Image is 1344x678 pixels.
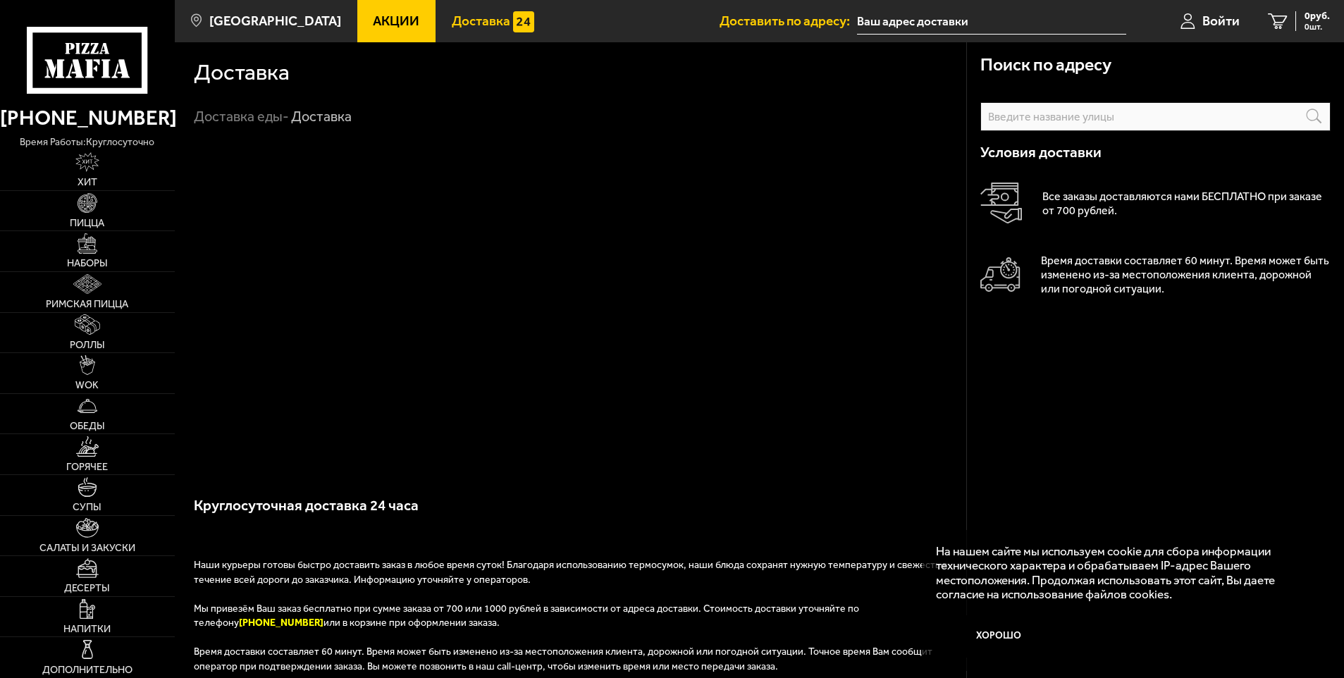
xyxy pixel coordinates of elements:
[194,559,947,586] span: Наши курьеры готовы быстро доставить заказ в любое время суток! Благодаря использованию термосумо...
[78,178,97,187] span: Хит
[857,8,1126,35] input: Ваш адрес доставки
[63,624,111,634] span: Напитки
[194,61,290,84] h1: Доставка
[75,381,99,390] span: WOK
[291,108,352,126] div: Доставка
[936,615,1062,658] button: Хорошо
[67,259,108,269] span: Наборы
[194,495,947,530] h3: Круглосуточная доставка 24 часа
[66,462,108,472] span: Горячее
[720,14,857,27] span: Доставить по адресу:
[980,183,1022,224] img: Оплата доставки
[980,102,1331,131] input: Введите название улицы
[452,14,510,27] span: Доставка
[980,56,1111,74] h3: Поиск по адресу
[73,503,101,512] span: Супы
[980,145,1331,160] h3: Условия доставки
[1202,14,1240,27] span: Войти
[42,665,132,675] span: Дополнительно
[194,108,289,125] a: Доставка еды-
[194,646,932,672] span: Время доставки составляет 60 минут. Время может быть изменено из-за местоположения клиента, дорож...
[1305,23,1330,31] span: 0 шт.
[513,11,534,32] img: 15daf4d41897b9f0e9f617042186c801.svg
[209,14,341,27] span: [GEOGRAPHIC_DATA]
[239,617,323,629] b: [PHONE_NUMBER]
[1041,254,1331,296] p: Время доставки составляет 60 минут. Время может быть изменено из-за местоположения клиента, дорож...
[194,603,859,629] span: Мы привезём Ваш заказ бесплатно при сумме заказа от 700 или 1000 рублей в зависимости от адреса д...
[64,584,110,593] span: Десерты
[70,340,105,350] span: Роллы
[70,421,105,431] span: Обеды
[1042,190,1331,218] p: Все заказы доставляются нами БЕСПЛАТНО при заказе от 700 рублей.
[70,218,104,228] span: Пицца
[936,544,1302,602] p: На нашем сайте мы используем cookie для сбора информации технического характера и обрабатываем IP...
[373,14,419,27] span: Акции
[980,257,1021,292] img: Автомобиль доставки
[39,543,135,553] span: Салаты и закуски
[1305,11,1330,21] span: 0 руб.
[46,300,128,309] span: Римская пицца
